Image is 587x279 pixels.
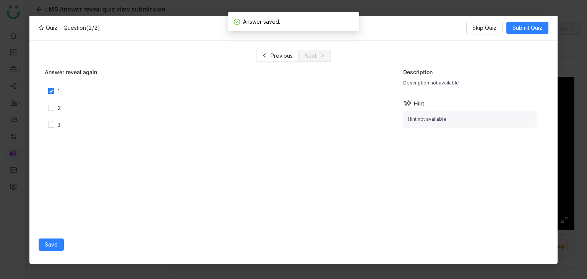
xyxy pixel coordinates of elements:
[243,18,280,25] span: Answer saved.
[39,238,64,251] button: Save
[57,104,61,112] div: 2
[57,87,61,96] div: 1
[506,22,548,34] button: Submit Quiz
[512,24,542,32] span: Submit Quiz
[403,68,537,76] div: Description
[271,52,293,60] span: Previous
[39,24,100,32] div: Quiz - Question (2/2)
[403,79,537,87] div: Description not available
[403,99,537,108] div: Hint
[45,240,58,249] span: Save
[466,22,503,34] button: Skip Quiz
[45,68,388,76] div: Answer reveal again
[472,24,496,32] span: Skip Quiz
[256,50,299,62] button: Previous
[57,121,60,129] div: 3
[298,50,331,62] button: Next
[403,111,537,128] div: Hint not available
